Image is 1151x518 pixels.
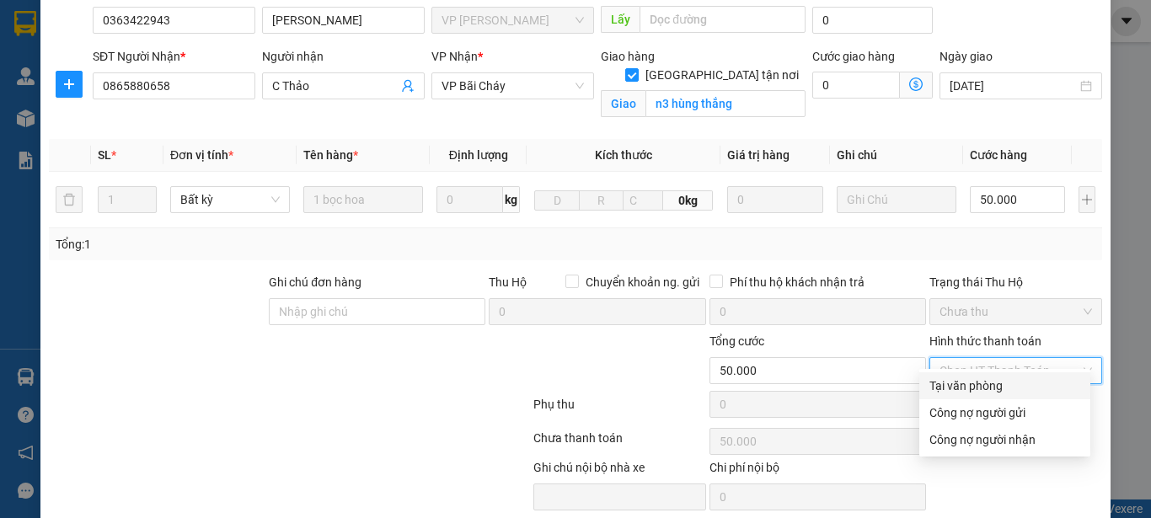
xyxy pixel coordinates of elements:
div: Tổng: 1 [56,235,446,254]
button: delete [56,186,83,213]
input: 0 [727,186,822,213]
input: Cước giao hàng [812,72,900,99]
span: Phí thu hộ khách nhận trả [723,273,871,291]
input: Ghi chú đơn hàng [269,298,485,325]
th: Ghi chú [830,139,963,172]
input: Cước lấy hàng [812,7,933,34]
label: Ghi chú đơn hàng [269,275,361,289]
button: plus [56,71,83,98]
span: Chuyển khoản ng. gửi [579,273,706,291]
input: Ghi Chú [837,186,956,213]
span: Chưa thu [940,299,1092,324]
span: Tên hàng [303,148,358,162]
span: 0kg [663,190,713,211]
span: Lấy [601,6,640,33]
div: Công nợ người nhận [929,430,1080,449]
input: Dọc đường [640,6,806,33]
span: Giao hàng [601,50,655,63]
span: Đơn vị tính [170,148,233,162]
span: SL [98,148,111,162]
span: VP Dương Đình Nghệ [442,8,584,33]
div: Trạng thái Thu Hộ [929,273,1102,291]
span: VP Bãi Cháy [442,73,584,99]
span: Giá trị hàng [727,148,790,162]
span: Bất kỳ [180,187,280,212]
span: Định lượng [449,148,508,162]
span: Chọn HT Thanh Toán [940,358,1092,383]
button: plus [1079,186,1095,213]
input: VD: Bàn, Ghế [303,186,423,213]
input: R [579,190,624,211]
div: Chi phí nội bộ [709,458,926,483]
div: Công nợ người gửi [929,403,1080,422]
div: Chưa thanh toán [532,429,708,458]
label: Ngày giao [940,50,993,63]
span: dollar-circle [909,77,923,91]
input: Giao tận nơi [645,90,806,117]
span: VP Nhận [431,50,478,63]
span: Tổng cước [709,334,764,348]
input: Ngày giao [950,77,1077,95]
span: Giao [601,90,645,117]
div: Cước gửi hàng sẽ được ghi vào công nợ của người nhận [919,426,1090,453]
span: Kích thước [595,148,652,162]
span: user-add [401,79,415,93]
div: Cước gửi hàng sẽ được ghi vào công nợ của người gửi [919,399,1090,426]
div: Người nhận [262,47,425,66]
input: D [534,190,580,211]
div: Ghi chú nội bộ nhà xe [533,458,706,483]
label: Cước giao hàng [812,50,895,63]
div: Phụ thu [532,395,708,425]
span: kg [503,186,520,213]
span: Cước hàng [970,148,1027,162]
span: Thu Hộ [489,275,527,289]
div: Tại văn phòng [929,376,1080,395]
input: C [623,190,663,211]
span: [GEOGRAPHIC_DATA] tận nơi [639,66,806,84]
label: Hình thức thanh toán [929,334,1041,348]
div: SĐT Người Nhận [93,47,255,66]
span: plus [56,77,82,91]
